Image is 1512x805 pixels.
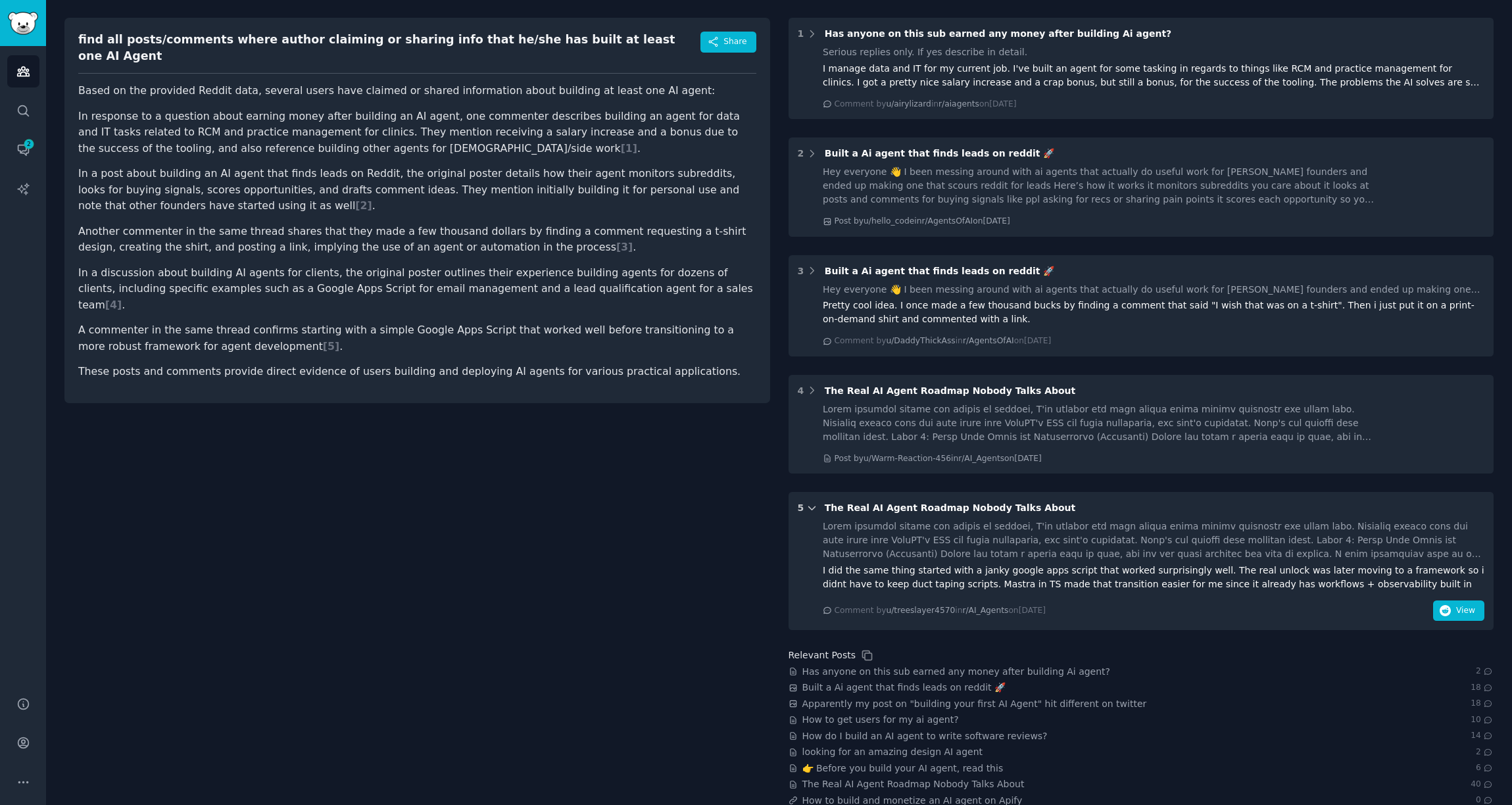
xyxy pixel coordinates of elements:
[355,199,372,212] span: [ 2 ]
[802,713,959,727] a: How to get users for my ai agent?
[78,83,756,99] p: Based on the provided Reddit data, several users have claimed or shared information about buildin...
[802,762,1004,775] a: 👉 Before you build your AI agent, read this
[323,340,339,353] span: [ 5 ]
[78,322,756,354] li: A commenter in the same thread confirms starting with a simple Google Apps Script that worked wel...
[789,648,856,662] div: Relevant Posts
[723,36,746,48] span: Share
[1471,714,1494,726] span: 10
[802,777,1025,791] a: The Real AI Agent Roadmap Nobody Talks About
[23,139,35,149] span: 2
[823,299,1484,326] div: Pretty cool idea. I once made a few thousand bucks by finding a comment that said "I wish that wa...
[7,134,39,166] a: 2
[802,745,983,759] a: looking for an amazing design AI agent
[962,606,1008,615] span: r/AI_Agents
[616,241,633,253] span: [ 3 ]
[78,32,700,64] div: find all posts/comments where author claiming or sharing info that he/she has built at least one ...
[886,336,955,345] span: u/DaddyThickAss
[823,62,1484,89] div: I manage data and IT for my current job. I've built an agent for some tasking in regards to thing...
[78,265,756,314] li: In a discussion about building AI agents for clients, the original poster outlines their experien...
[823,520,1484,561] div: Lorem ipsumdol sitame con adipis el seddoei, T'in utlabor etd magn aliqua enima minimv quisnostr ...
[825,28,1172,39] span: Has anyone on this sub earned any money after building Ai agent?
[835,99,1017,110] div: Comment by in on [DATE]
[621,142,637,155] span: [ 1 ]
[825,148,1055,159] span: Built a Ai agent that finds leads on reddit 🚀
[798,147,804,160] div: 2
[802,697,1147,711] a: Apparently my post on "building your first AI Agent" hit different on twitter
[798,501,804,515] div: 5
[802,681,1006,695] a: Built a Ai agent that finds leads on reddit 🚀
[1471,682,1494,694] span: 18
[823,283,1484,297] div: Hey everyone 👋 I been messing around with ai agents that actually do useful work for [PERSON_NAME...
[802,729,1048,743] a: How do I build an AI agent to write software reviews?
[700,32,756,53] button: Share
[78,109,756,157] li: In response to a question about earning money after building an AI agent, one commenter describes...
[798,27,804,41] div: 1
[78,364,756,380] p: These posts and comments provide direct evidence of users building and deploying AI agents for va...
[1456,605,1475,617] span: View
[802,665,1111,679] a: Has anyone on this sub earned any money after building Ai agent?
[835,605,1046,617] div: Comment by in on [DATE]
[835,335,1052,347] div: Comment by in on [DATE]
[835,216,1010,228] div: Post by u/hello_code in r/AgentsOfAI on [DATE]
[1433,600,1484,622] button: View
[835,453,1042,465] div: Post by u/Warm-Reaction-456 in r/AI_Agents on [DATE]
[78,166,756,214] li: In a post about building an AI agent that finds leads on Reddit, the original poster details how ...
[1476,762,1494,774] span: 6
[823,402,1374,444] div: Lorem ipsumdol sitame con adipis el seddoei, T'in utlabor etd magn aliqua enima minimv quisnostr ...
[1471,698,1494,710] span: 18
[798,264,804,278] div: 3
[798,384,804,398] div: 4
[939,99,979,109] span: r/aiagents
[105,299,122,311] span: [ 4 ]
[823,45,1484,59] div: Serious replies only. If yes describe in detail.
[1476,746,1494,758] span: 2
[886,606,955,615] span: u/treeslayer4570
[8,12,38,35] img: GummySearch logo
[823,165,1374,207] div: Hey everyone 👋 I been messing around with ai agents that actually do useful work for [PERSON_NAME...
[886,99,931,109] span: u/airylizard
[963,336,1014,345] span: r/AgentsOfAI
[825,502,1076,513] span: The Real AI Agent Roadmap Nobody Talks About
[78,224,756,256] li: Another commenter in the same thread shares that they made a few thousand dollars by finding a co...
[1476,666,1494,677] span: 2
[1433,608,1484,618] a: View
[823,564,1484,591] div: I did the same thing started with a janky google apps script that worked surprisingly well. The r...
[1471,779,1494,791] span: 40
[825,385,1076,396] span: The Real AI Agent Roadmap Nobody Talks About
[825,266,1055,276] span: Built a Ai agent that finds leads on reddit 🚀
[1471,730,1494,742] span: 14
